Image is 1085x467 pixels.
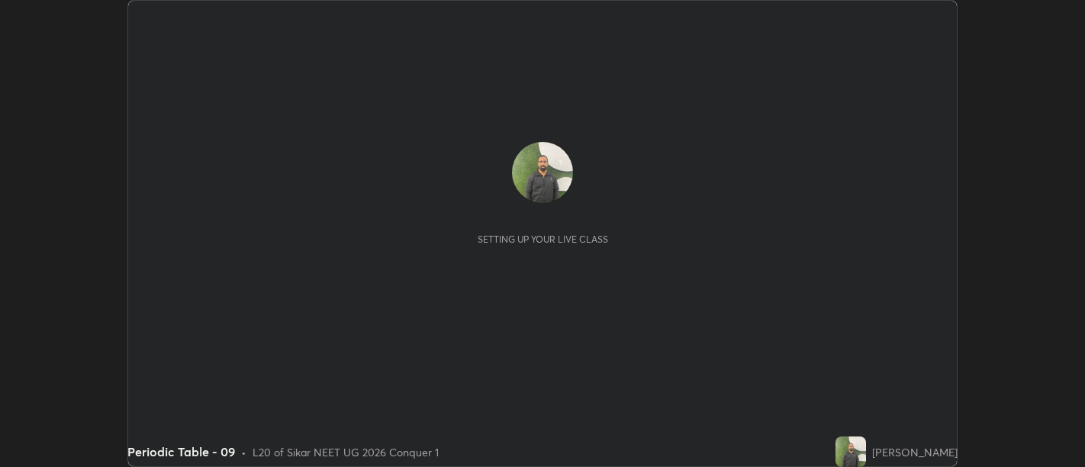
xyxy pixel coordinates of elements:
div: • [241,444,246,460]
img: ac796851681f4a6fa234867955662471.jpg [835,436,866,467]
div: L20 of Sikar NEET UG 2026 Conquer 1 [253,444,439,460]
div: Setting up your live class [478,233,608,245]
div: Periodic Table - 09 [127,443,235,461]
img: ac796851681f4a6fa234867955662471.jpg [512,142,573,203]
div: [PERSON_NAME] [872,444,958,460]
